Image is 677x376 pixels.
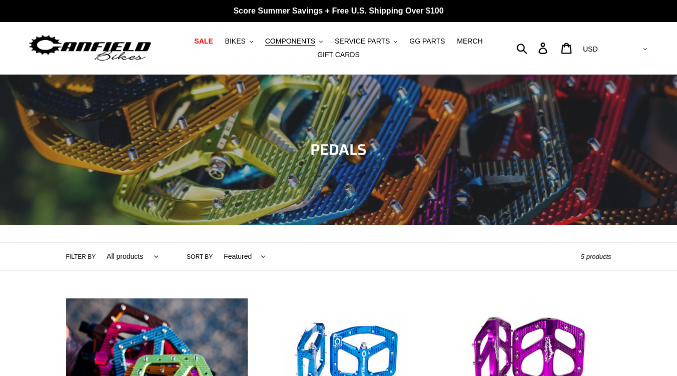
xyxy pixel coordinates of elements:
[260,35,328,48] button: COMPONENTS
[28,33,153,64] img: Canfield Bikes
[457,37,482,46] span: MERCH
[187,252,213,261] label: Sort by
[312,48,365,62] a: GIFT CARDS
[404,35,450,48] a: GG PARTS
[310,138,367,161] span: PEDALS
[265,37,315,46] span: COMPONENTS
[335,37,390,46] span: SERVICE PARTS
[220,35,258,48] button: BIKES
[409,37,445,46] span: GG PARTS
[189,35,218,48] a: SALE
[452,35,487,48] a: MERCH
[330,35,402,48] button: SERVICE PARTS
[194,37,213,46] span: SALE
[66,252,96,261] label: Filter by
[225,37,246,46] span: BIKES
[317,51,360,59] span: GIFT CARDS
[581,253,611,260] span: 5 products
